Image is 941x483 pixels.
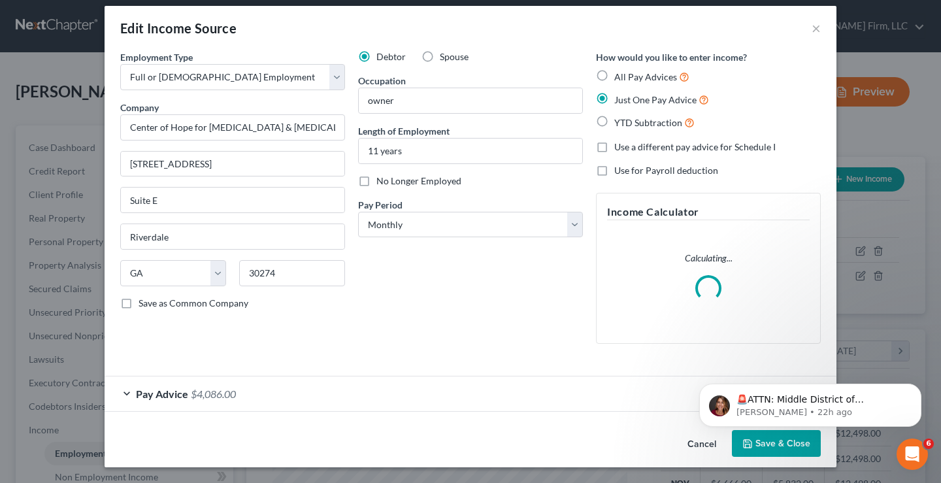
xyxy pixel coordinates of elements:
span: YTD Subtraction [614,117,682,128]
span: Use for Payroll deduction [614,165,718,176]
label: How would you like to enter income? [596,50,747,64]
button: Cancel [677,431,727,458]
input: Enter city... [121,224,344,249]
div: Edit Income Source [120,19,237,37]
label: Occupation [358,74,406,88]
span: Just One Pay Advice [614,94,697,105]
span: Employment Type [120,52,193,63]
input: Enter zip... [239,260,345,286]
p: Calculating... [607,252,810,265]
input: -- [359,88,582,113]
button: × [812,20,821,36]
span: No Longer Employed [376,175,461,186]
span: Pay Period [358,199,403,210]
label: Length of Employment [358,124,450,138]
span: Spouse [440,51,469,62]
span: Company [120,102,159,113]
input: Unit, Suite, etc... [121,188,344,212]
span: Save as Common Company [139,297,248,308]
input: Enter address... [121,152,344,176]
span: Pay Advice [136,388,188,400]
input: Search company by name... [120,114,345,141]
span: Use a different pay advice for Schedule I [614,141,776,152]
iframe: Intercom notifications message [680,356,941,448]
input: ex: 2 years [359,139,582,163]
span: $4,086.00 [191,388,236,400]
h5: Income Calculator [607,204,810,220]
span: 6 [923,439,934,449]
iframe: Intercom live chat [897,439,928,470]
span: All Pay Advices [614,71,677,82]
span: Debtor [376,51,406,62]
